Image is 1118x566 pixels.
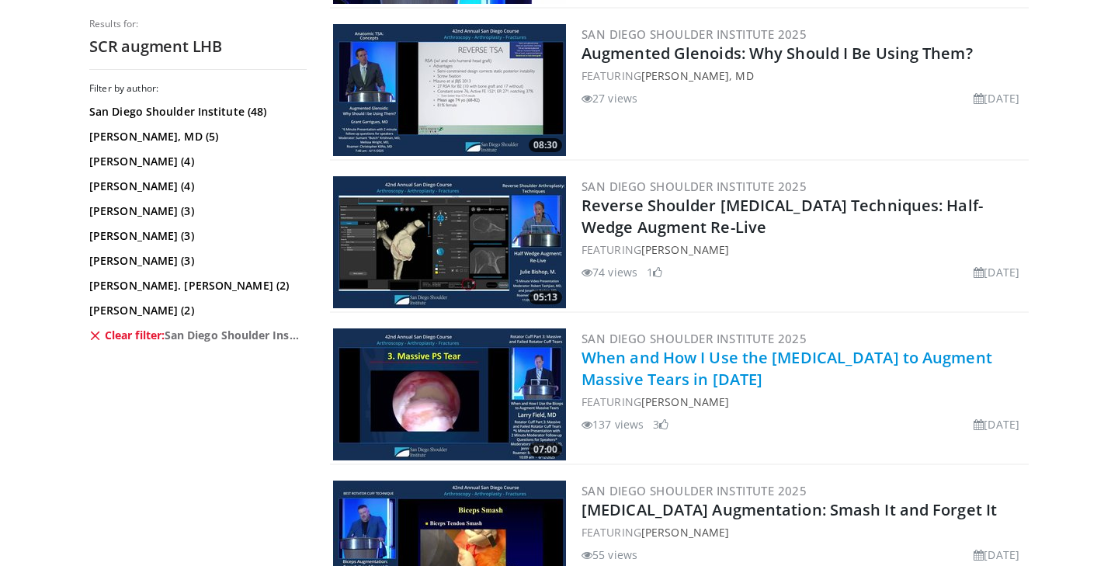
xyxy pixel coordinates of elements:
img: 0386466f-aff0-44e4-be58-a9d91756005f.300x170_q85_crop-smart_upscale.jpg [333,24,566,156]
li: 137 views [582,416,644,432]
li: [DATE] [974,264,1019,280]
a: [MEDICAL_DATA] Augmentation: Smash It and Forget It [582,499,997,520]
h2: SCR augment LHB [89,36,307,57]
li: [DATE] [974,416,1019,432]
li: [DATE] [974,90,1019,106]
a: [PERSON_NAME] (3) [89,253,303,269]
a: [PERSON_NAME] [641,525,729,540]
span: 08:30 [529,138,562,152]
a: San Diego Shoulder Institute (48) [89,104,303,120]
a: 07:00 [333,328,566,460]
li: 74 views [582,264,637,280]
a: [PERSON_NAME] [641,242,729,257]
li: [DATE] [974,547,1019,563]
a: San Diego Shoulder Institute 2025 [582,483,807,498]
li: 1 [647,264,662,280]
a: Reverse Shoulder [MEDICAL_DATA] Techniques: Half-Wedge Augment Re-Live [582,195,983,238]
a: San Diego Shoulder Institute 2025 [582,331,807,346]
a: 08:30 [333,24,566,156]
a: [PERSON_NAME] (3) [89,228,303,244]
a: [PERSON_NAME] (3) [89,203,303,219]
h3: Filter by author: [89,82,307,95]
a: Augmented Glenoids: Why Should I Be Using Them? [582,43,973,64]
a: [PERSON_NAME] (2) [89,303,303,318]
a: [PERSON_NAME] (4) [89,154,303,169]
a: [PERSON_NAME] [641,394,729,409]
li: 55 views [582,547,637,563]
li: 3 [653,416,668,432]
div: FEATURING [582,524,1026,540]
div: FEATURING [582,241,1026,258]
a: [PERSON_NAME], MD [641,68,754,83]
span: 05:13 [529,290,562,304]
p: Results for: [89,18,307,30]
div: FEATURING [582,68,1026,84]
a: [PERSON_NAME], MD (5) [89,129,303,144]
img: 04ab4792-be95-4d15-abaa-61dd869f3458.300x170_q85_crop-smart_upscale.jpg [333,176,566,308]
a: [PERSON_NAME]. [PERSON_NAME] (2) [89,278,303,293]
img: bb5e53e6-f191-420d-8cc3-3697f5341a0d.300x170_q85_crop-smart_upscale.jpg [333,328,566,460]
a: San Diego Shoulder Institute 2025 [582,26,807,42]
a: [PERSON_NAME] (4) [89,179,303,194]
a: San Diego Shoulder Institute 2025 [582,179,807,194]
a: 05:13 [333,176,566,308]
span: 07:00 [529,443,562,457]
span: San Diego Shoulder Institute [165,328,303,343]
a: Clear filter:San Diego Shoulder Institute [89,328,303,343]
div: FEATURING [582,394,1026,410]
a: When and How I Use the [MEDICAL_DATA] to Augment Massive Tears in [DATE] [582,347,992,390]
li: 27 views [582,90,637,106]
